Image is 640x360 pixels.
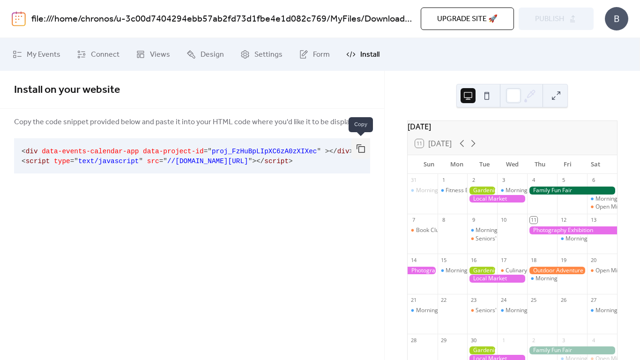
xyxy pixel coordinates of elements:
div: 3 [560,337,567,344]
div: 13 [590,217,597,224]
div: 31 [410,177,417,184]
div: Photography Exhibition [408,267,438,275]
div: Morning Yoga Bliss [497,187,527,195]
span: " [139,157,143,165]
div: Morning Yoga Bliss [566,235,616,243]
div: 12 [560,217,567,224]
div: Morning Yoga Bliss [587,307,617,315]
span: src [147,157,159,165]
span: script [26,157,50,165]
div: 18 [530,256,537,263]
div: 14 [410,256,417,263]
span: Install [360,49,380,60]
img: logo [12,11,26,26]
span: " [163,157,167,165]
span: Install on your website [14,80,120,100]
div: 6 [590,177,597,184]
div: Morning Yoga Bliss [467,226,497,234]
div: 24 [500,297,507,304]
span: < [22,148,26,155]
a: Settings [233,42,290,67]
div: 5 [560,177,567,184]
div: 25 [530,297,537,304]
div: Fitness Bootcamp [446,187,492,195]
span: My Events [27,49,60,60]
div: 16 [470,256,477,263]
div: Seniors' Social Tea [476,307,525,315]
div: 17 [500,256,507,263]
div: 20 [590,256,597,263]
div: 8 [440,217,447,224]
div: 3 [500,177,507,184]
div: 2 [530,337,537,344]
div: 21 [410,297,417,304]
div: Morning Yoga Bliss [536,275,586,283]
div: Gardening Workshop [467,267,497,275]
span: Upgrade site 🚀 [437,14,498,25]
span: Copy the code snippet provided below and paste it into your HTML code where you'd like it to be d... [14,117,364,128]
div: Fri [554,155,581,174]
div: Culinary Cooking Class [497,267,527,275]
span: " [248,157,253,165]
div: Morning Yoga Bliss [408,307,438,315]
div: Wed [499,155,526,174]
div: 11 [530,217,537,224]
span: Views [150,49,170,60]
div: 2 [470,177,477,184]
div: Tue [470,155,498,174]
div: Morning Yoga Bliss [506,307,556,315]
a: My Events [6,42,67,67]
div: Gardening Workshop [467,187,497,195]
div: 10 [500,217,507,224]
div: Local Market [467,275,527,283]
div: 7 [410,217,417,224]
div: Morning Yoga Bliss [408,187,438,195]
div: Local Market [467,195,527,203]
div: Culinary Cooking Class [506,267,565,275]
div: Seniors' Social Tea [467,235,497,243]
a: Install [339,42,387,67]
div: 23 [470,297,477,304]
span: Form [313,49,330,60]
div: Family Fun Fair [527,187,617,195]
div: Morning Yoga Bliss [416,187,466,195]
span: text/javascript [78,157,139,165]
div: Open Mic Night [595,267,636,275]
div: Gardening Workshop [467,346,497,354]
div: Photography Exhibition [527,226,617,234]
span: = [159,157,164,165]
div: 15 [440,256,447,263]
a: Design [179,42,231,67]
div: 4 [530,177,537,184]
div: Mon [443,155,470,174]
div: Outdoor Adventure Day [527,267,587,275]
div: 1 [500,337,507,344]
div: Morning Yoga Bliss [557,235,587,243]
a: file:///home/chronos/u-3c00d7404294ebb57ab2fd73d1fbe4e1d082c769/MyFiles/Downloads/My%20website/in... [31,10,522,28]
div: 19 [560,256,567,263]
span: data-project-id [143,148,204,155]
button: Upgrade site 🚀 [421,7,514,30]
div: Morning Yoga Bliss [476,226,526,234]
div: Thu [526,155,554,174]
span: div [337,148,350,155]
div: Open Mic Night [587,267,617,275]
span: < [22,157,26,165]
span: Copy [349,117,373,132]
div: Morning Yoga Bliss [416,307,466,315]
span: type [54,157,70,165]
span: //[DOMAIN_NAME][URL] [167,157,248,165]
div: 9 [470,217,477,224]
div: Morning Yoga Bliss [506,187,556,195]
div: Family Fun Fair [527,346,617,354]
div: Book Club Gathering [416,226,470,234]
span: = [204,148,208,155]
a: Connect [70,42,127,67]
div: Morning Yoga Bliss [497,307,527,315]
div: Morning Yoga Bliss [527,275,557,283]
div: Book Club Gathering [408,226,438,234]
div: 22 [440,297,447,304]
span: = [70,157,74,165]
span: Connect [91,49,119,60]
div: Sat [582,155,610,174]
